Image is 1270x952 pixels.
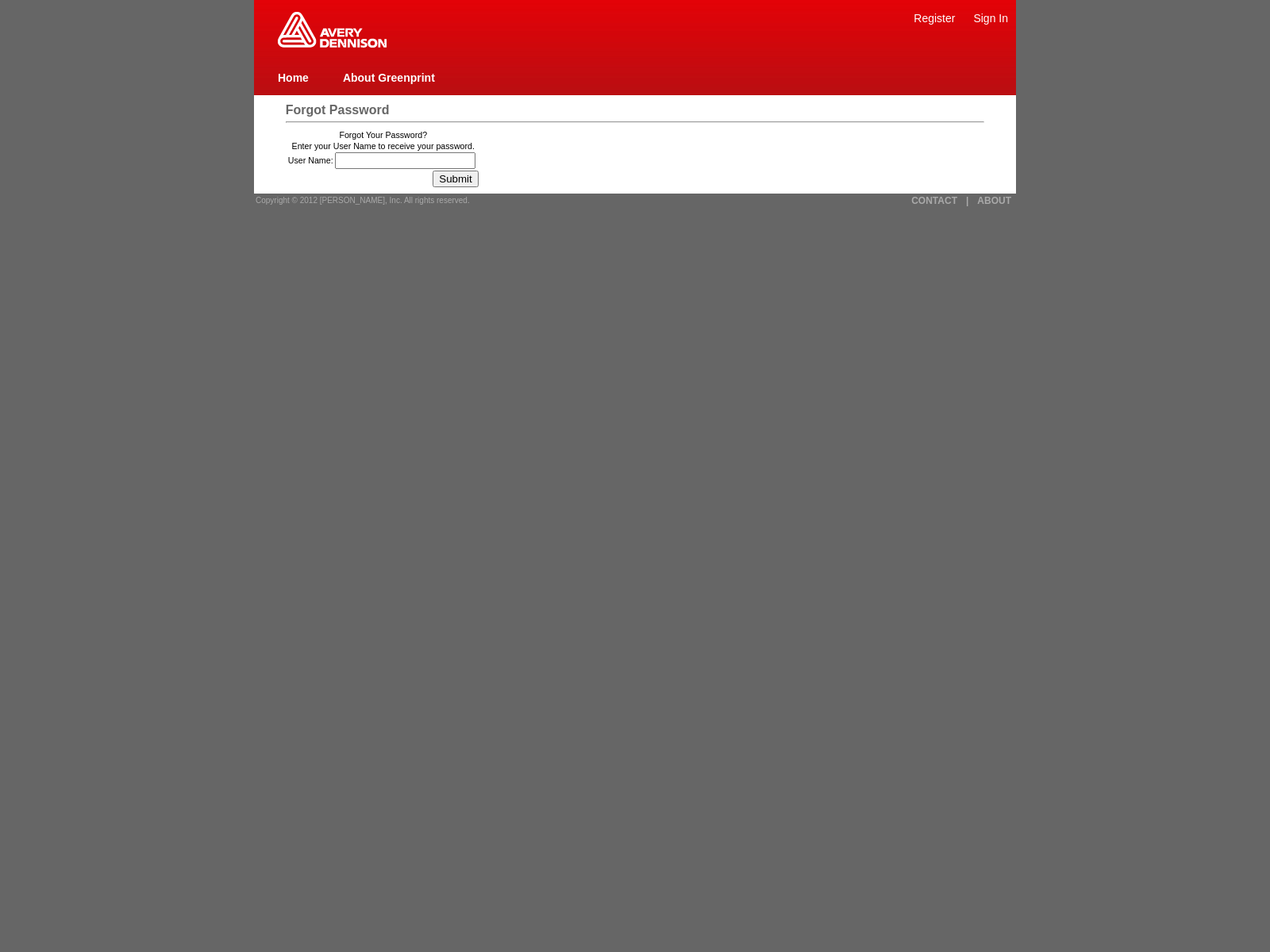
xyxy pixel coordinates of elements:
a: CONTACT [911,195,957,206]
label: User Name: [288,155,333,165]
a: Register [914,12,955,25]
input: Submit [433,171,478,187]
span: Forgot Password [286,103,390,117]
a: Home [278,71,309,84]
img: Home [278,12,387,48]
td: Forgot Your Password? [288,130,479,140]
a: ABOUT [977,195,1011,206]
a: Greenprint [278,40,387,49]
a: Sign In [973,12,1008,25]
a: About Greenprint [343,71,435,84]
a: | [966,195,968,206]
span: Copyright © 2012 [PERSON_NAME], Inc. All rights reserved. [256,196,470,205]
td: Enter your User Name to receive your password. [288,141,479,151]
